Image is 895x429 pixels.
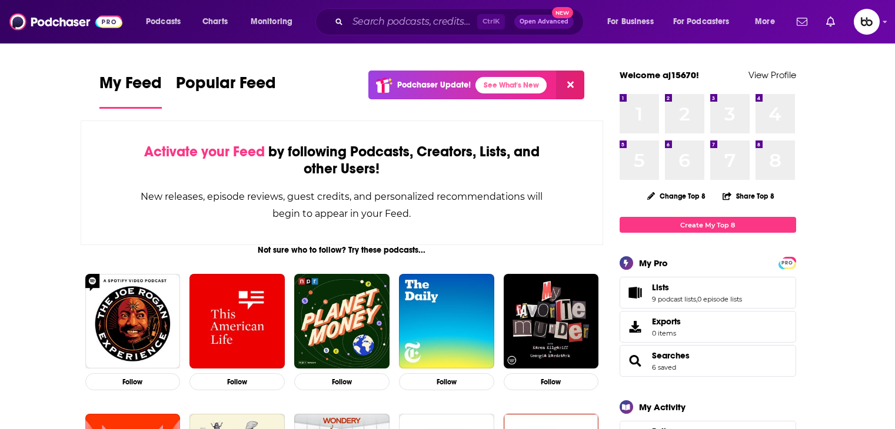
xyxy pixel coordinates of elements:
img: The Joe Rogan Experience [85,274,181,369]
a: 6 saved [652,363,676,371]
button: Follow [189,373,285,390]
a: My Feed [99,73,162,109]
button: Change Top 8 [640,189,713,203]
a: Lists [652,282,742,293]
span: New [552,7,573,18]
div: New releases, episode reviews, guest credits, and personalized recommendations will begin to appe... [140,188,544,222]
span: Open Advanced [520,19,568,25]
div: My Pro [639,257,668,269]
a: View Profile [748,69,796,81]
input: Search podcasts, credits, & more... [348,12,477,31]
img: The Daily [399,274,494,369]
a: Popular Feed [176,73,276,109]
button: open menu [599,12,668,31]
button: Show profile menu [854,9,880,35]
div: by following Podcasts, Creators, Lists, and other Users! [140,143,544,177]
a: 0 episode lists [697,295,742,303]
button: open menu [666,12,747,31]
a: Create My Top 8 [620,217,796,233]
img: This American Life [189,274,285,369]
button: open menu [747,12,790,31]
span: Charts [202,14,228,30]
span: 0 items [652,329,681,337]
span: My Feed [99,73,162,100]
span: For Podcasters [673,14,730,30]
a: PRO [780,258,794,267]
span: Exports [652,316,681,327]
span: Ctrl K [477,14,505,29]
span: More [755,14,775,30]
div: Search podcasts, credits, & more... [327,8,595,35]
img: Planet Money [294,274,390,369]
button: Follow [504,373,599,390]
span: Exports [624,319,647,335]
a: Searches [652,350,690,361]
a: Welcome aj15670! [620,69,699,81]
button: open menu [138,12,196,31]
p: Podchaser Update! [397,80,471,90]
span: Lists [620,277,796,309]
div: Not sure who to follow? Try these podcasts... [81,245,604,255]
a: Show notifications dropdown [821,12,840,32]
span: Lists [652,282,669,293]
img: User Profile [854,9,880,35]
a: See What's New [475,77,547,93]
span: Podcasts [146,14,181,30]
a: Lists [624,284,647,301]
button: Share Top 8 [722,185,775,207]
a: Show notifications dropdown [792,12,812,32]
button: Follow [399,373,494,390]
a: Exports [620,311,796,343]
span: Monitoring [251,14,292,30]
a: Charts [195,12,235,31]
span: PRO [780,259,794,267]
span: For Business [607,14,654,30]
span: Popular Feed [176,73,276,100]
span: , [696,295,697,303]
img: My Favorite Murder with Karen Kilgariff and Georgia Hardstark [504,274,599,369]
a: Searches [624,353,647,369]
span: Logged in as aj15670 [854,9,880,35]
span: Activate your Feed [144,143,265,160]
a: 9 podcast lists [652,295,696,303]
span: Searches [620,345,796,377]
img: Podchaser - Follow, Share and Rate Podcasts [9,11,122,33]
div: My Activity [639,401,686,413]
button: Open AdvancedNew [514,15,574,29]
button: Follow [294,373,390,390]
button: open menu [242,12,308,31]
button: Follow [85,373,181,390]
